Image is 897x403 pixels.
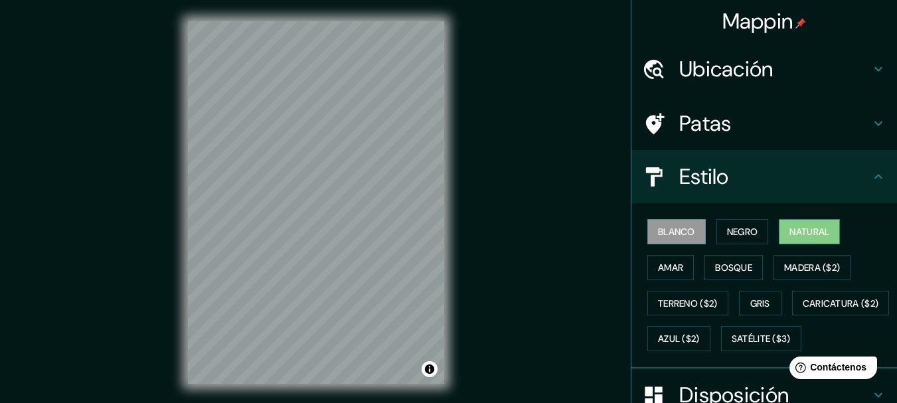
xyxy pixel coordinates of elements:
[679,55,774,83] font: Ubicación
[647,291,728,316] button: Terreno ($2)
[647,326,710,351] button: Azul ($2)
[631,42,897,96] div: Ubicación
[795,18,806,29] img: pin-icon.png
[715,262,752,274] font: Bosque
[704,255,763,280] button: Bosque
[722,7,793,35] font: Mappin
[716,219,769,244] button: Negro
[789,226,829,238] font: Natural
[647,255,694,280] button: Amar
[803,297,879,309] font: Caricatura ($2)
[658,262,683,274] font: Amar
[647,219,706,244] button: Blanco
[679,163,729,191] font: Estilo
[732,333,791,345] font: Satélite ($3)
[779,351,882,388] iframe: Lanzador de widgets de ayuda
[784,262,840,274] font: Madera ($2)
[779,219,840,244] button: Natural
[631,150,897,203] div: Estilo
[188,21,444,384] canvas: Mapa
[422,361,438,377] button: Activar o desactivar atribución
[721,326,801,351] button: Satélite ($3)
[631,97,897,150] div: Patas
[727,226,758,238] font: Negro
[792,291,890,316] button: Caricatura ($2)
[679,110,732,137] font: Patas
[750,297,770,309] font: Gris
[658,226,695,238] font: Blanco
[739,291,781,316] button: Gris
[658,333,700,345] font: Azul ($2)
[774,255,851,280] button: Madera ($2)
[658,297,718,309] font: Terreno ($2)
